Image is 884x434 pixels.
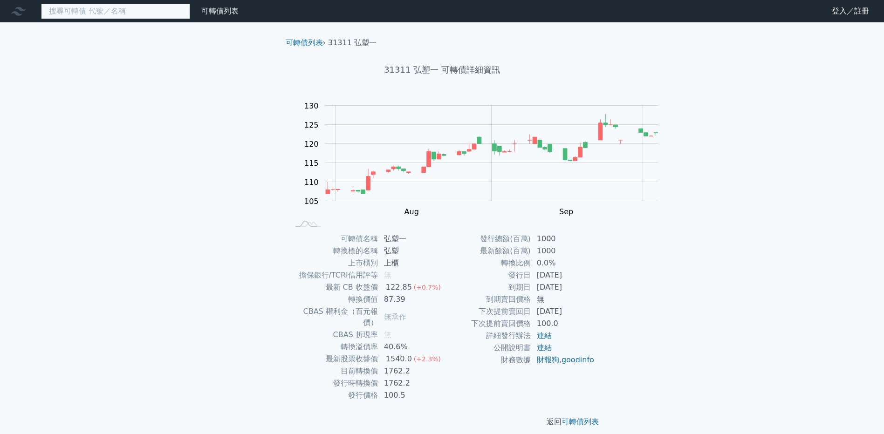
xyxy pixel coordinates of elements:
[442,269,531,281] td: 發行日
[442,342,531,354] td: 公開說明書
[442,318,531,330] td: 下次提前賣回價格
[442,305,531,318] td: 下次提前賣回日
[384,271,391,279] span: 無
[414,355,441,363] span: (+2.3%)
[442,330,531,342] td: 詳細發行辦法
[300,102,672,217] g: Chart
[531,293,595,305] td: 無
[289,305,378,329] td: CBAS 權利金（百元報價）
[442,281,531,293] td: 到期日
[442,293,531,305] td: 到期賣回價格
[537,355,559,364] a: 財報狗
[384,330,391,339] span: 無
[537,331,552,340] a: 連結
[531,257,595,269] td: 0.0%
[531,233,595,245] td: 1000
[289,389,378,401] td: 發行價格
[442,257,531,269] td: 轉換比例
[562,355,594,364] a: goodinfo
[278,416,606,427] p: 返回
[414,284,441,291] span: (+0.7%)
[537,343,552,352] a: 連結
[304,178,319,187] tspan: 110
[289,377,378,389] td: 發行時轉換價
[378,365,442,377] td: 1762.2
[562,417,599,426] a: 可轉債列表
[824,4,877,19] a: 登入／註冊
[404,207,419,216] tspan: Aug
[531,281,595,293] td: [DATE]
[289,281,378,293] td: 最新 CB 收盤價
[442,233,531,245] td: 發行總額(百萬)
[442,354,531,366] td: 財務數據
[384,353,414,365] div: 1540.0
[531,269,595,281] td: [DATE]
[201,7,239,15] a: 可轉債列表
[289,341,378,353] td: 轉換溢價率
[41,3,190,19] input: 搜尋可轉債 代號／名稱
[378,389,442,401] td: 100.5
[289,329,378,341] td: CBAS 折現率
[531,245,595,257] td: 1000
[378,377,442,389] td: 1762.2
[378,257,442,269] td: 上櫃
[442,245,531,257] td: 最新餘額(百萬)
[531,354,595,366] td: ,
[378,245,442,257] td: 弘塑
[559,207,573,216] tspan: Sep
[286,38,323,47] a: 可轉債列表
[286,37,326,48] li: ›
[384,282,414,293] div: 122.85
[289,269,378,281] td: 擔保銀行/TCRI信用評等
[328,37,377,48] li: 31311 弘塑一
[384,312,406,321] span: 無承作
[378,341,442,353] td: 40.6%
[378,293,442,305] td: 87.39
[289,353,378,365] td: 最新股票收盤價
[531,318,595,330] td: 100.0
[304,102,319,110] tspan: 130
[289,293,378,305] td: 轉換價值
[289,233,378,245] td: 可轉債名稱
[289,245,378,257] td: 轉換標的名稱
[304,159,319,168] tspan: 115
[289,365,378,377] td: 目前轉換價
[304,121,319,129] tspan: 125
[289,257,378,269] td: 上市櫃別
[278,63,606,76] h1: 31311 弘塑一 可轉債詳細資訊
[378,233,442,245] td: 弘塑一
[531,305,595,318] td: [DATE]
[304,197,319,206] tspan: 105
[304,140,319,149] tspan: 120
